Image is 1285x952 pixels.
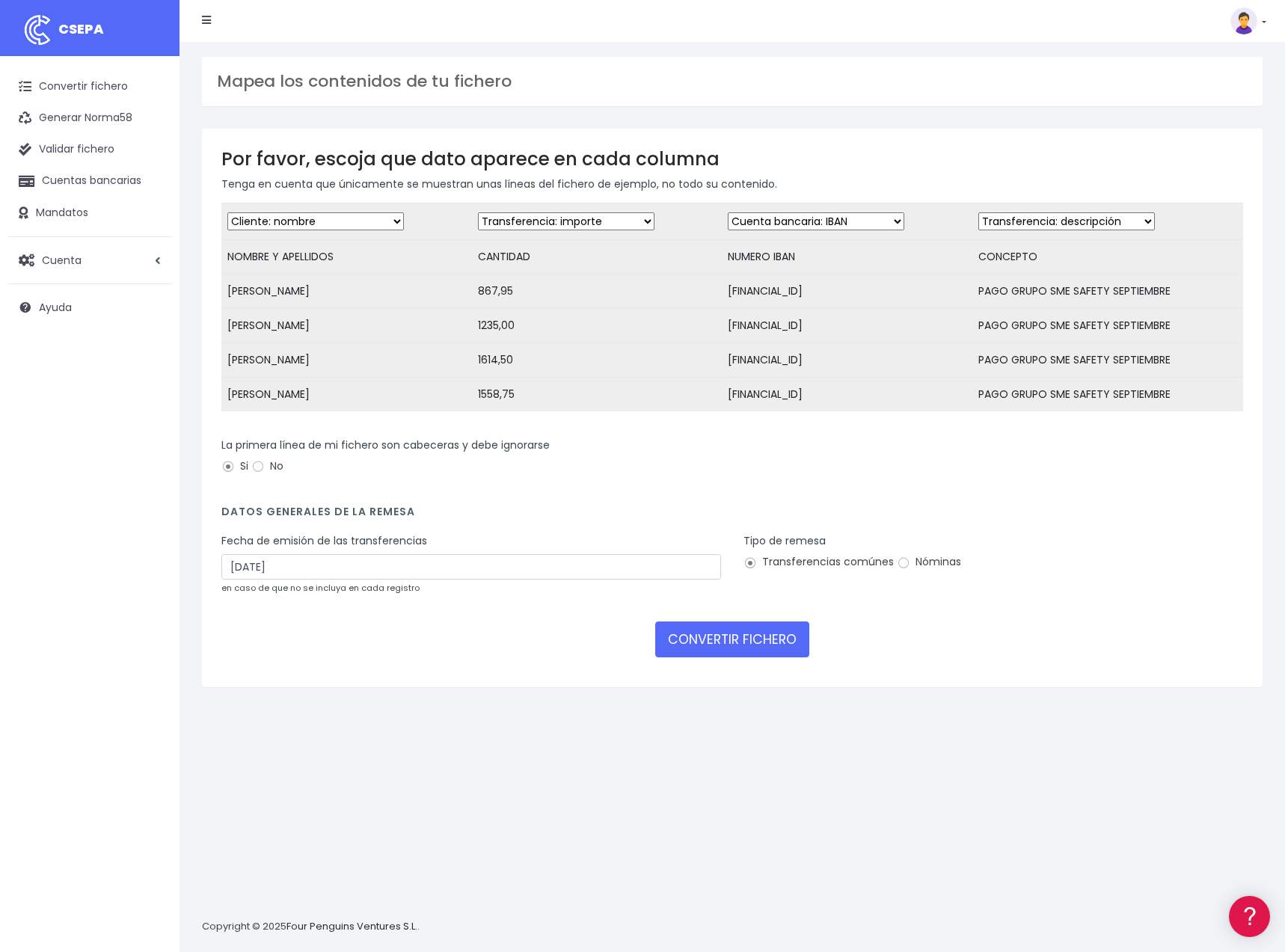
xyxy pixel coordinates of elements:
a: Generar Norma58 [7,102,172,134]
span: Ayuda [39,300,72,315]
span: Cuenta [42,252,82,267]
a: Información general [15,127,284,150]
td: 1235,00 [472,309,723,343]
a: Four Penguins Ventures S.L. [286,919,417,933]
td: PAGO GRUPO SME SAFETY SEPTIEMBRE [972,378,1243,412]
a: Formatos [15,189,284,212]
label: Fecha de emisión de las transferencias [221,533,427,549]
div: Convertir ficheros [15,165,284,179]
span: CSEPA [58,19,104,38]
td: PAGO GRUPO SME SAFETY SEPTIEMBRE [972,274,1243,309]
h4: Datos generales de la remesa [221,506,1243,526]
a: Ayuda [7,292,172,323]
a: Validar fichero [7,134,172,165]
label: La primera línea de mi fichero son cabeceras y debe ignorarse [221,437,550,453]
div: Información general [15,104,284,118]
img: logo [19,11,56,49]
td: PAGO GRUPO SME SAFETY SEPTIEMBRE [972,309,1243,343]
td: NOMBRE Y APELLIDOS [221,240,472,274]
td: [PERSON_NAME] [221,274,472,309]
button: Contáctanos [15,400,284,426]
td: [PERSON_NAME] [221,309,472,343]
p: Copyright © 2025 . [202,919,420,935]
td: [PERSON_NAME] [221,378,472,412]
button: CONVERTIR FICHERO [655,621,809,657]
label: Nóminas [897,554,961,570]
small: en caso de que no se incluya en cada registro [221,582,420,594]
a: API [15,382,284,405]
td: [FINANCIAL_ID] [722,343,972,378]
td: CONCEPTO [972,240,1243,274]
a: Mandatos [7,197,172,229]
div: Facturación [15,297,284,311]
div: Programadores [15,359,284,373]
h3: Mapea los contenidos de tu fichero [217,72,1248,91]
td: NUMERO IBAN [722,240,972,274]
td: [PERSON_NAME] [221,343,472,378]
td: [FINANCIAL_ID] [722,309,972,343]
a: Cuentas bancarias [7,165,172,197]
td: 867,95 [472,274,723,309]
label: Si [221,458,248,474]
p: Tenga en cuenta que únicamente se muestran unas líneas del fichero de ejemplo, no todo su contenido. [221,176,1243,192]
td: [FINANCIAL_ID] [722,378,972,412]
a: Cuenta [7,245,172,276]
h3: Por favor, escoja que dato aparece en cada columna [221,148,1243,170]
label: No [251,458,283,474]
a: Problemas habituales [15,212,284,236]
td: PAGO GRUPO SME SAFETY SEPTIEMBRE [972,343,1243,378]
td: 1558,75 [472,378,723,412]
a: Convertir fichero [7,71,172,102]
img: profile [1230,7,1257,34]
td: [FINANCIAL_ID] [722,274,972,309]
a: Perfiles de empresas [15,259,284,282]
a: POWERED BY ENCHANT [206,431,288,445]
td: CANTIDAD [472,240,723,274]
label: Tipo de remesa [743,533,826,549]
label: Transferencias comúnes [743,554,894,570]
td: 1614,50 [472,343,723,378]
a: General [15,321,284,344]
a: Videotutoriales [15,236,284,259]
